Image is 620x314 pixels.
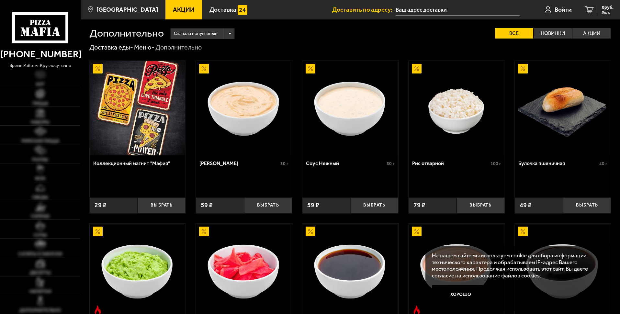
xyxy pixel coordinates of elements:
[490,161,501,166] span: 100 г
[95,202,107,208] span: 29 ₽
[238,5,247,15] img: 15daf4d41897b9f0e9f617042186c801.svg
[32,195,48,200] span: Обеды
[520,202,532,208] span: 49 ₽
[31,214,50,219] span: Горячее
[96,6,158,13] span: [GEOGRAPHIC_DATA]
[19,308,61,313] span: Дополнительно
[280,161,288,166] span: 30 г
[155,43,202,52] div: Дополнительно
[34,233,47,238] span: Супы
[93,160,181,166] div: Коллекционный магнит "Мафия"
[412,227,422,236] img: Акционный
[432,285,490,305] button: Хорошо
[93,227,103,236] img: Акционный
[432,252,601,279] p: На нашем сайте мы используем cookie для сбора информации технического характера и обрабатываем IP...
[534,28,572,39] label: Новинки
[457,197,504,213] button: Выбрать
[134,43,154,51] a: Меню-
[31,120,50,125] span: Наборы
[306,64,315,73] img: Акционный
[306,227,315,236] img: Акционный
[306,160,385,166] div: Соус Нежный
[29,289,51,294] span: Напитки
[32,157,48,162] span: Роллы
[18,252,62,256] span: Салаты и закуски
[90,61,185,155] img: Коллекционный магнит "Мафия"
[302,61,399,155] a: АкционныйСоус Нежный
[30,270,51,275] span: Десерты
[307,202,319,208] span: 59 ₽
[602,5,614,10] span: 0 руб.
[572,28,611,39] label: Акции
[209,6,236,13] span: Доставка
[409,61,504,155] img: Рис отварной
[35,176,46,181] span: WOK
[90,61,186,155] a: АкционныйКоллекционный магнит "Мафия"
[602,10,614,14] span: 0 шт.
[495,28,533,39] label: Все
[599,161,607,166] span: 40 г
[518,64,528,73] img: Акционный
[555,6,572,13] span: Войти
[199,227,209,236] img: Акционный
[196,61,292,155] a: АкционныйСоус Деликатес
[387,161,395,166] span: 30 г
[244,197,292,213] button: Выбрать
[36,82,45,87] span: Хит
[413,202,425,208] span: 79 ₽
[396,4,520,16] input: Ваш адрес доставки
[412,64,422,73] img: Акционный
[409,61,505,155] a: АкционныйРис отварной
[197,61,291,155] img: Соус Деликатес
[303,61,398,155] img: Соус Нежный
[32,101,48,106] span: Пицца
[201,202,213,208] span: 59 ₽
[138,197,186,213] button: Выбрать
[89,43,133,51] a: Доставка еды-
[21,139,59,143] span: Римская пицца
[518,227,528,236] img: Акционный
[518,160,598,166] div: Булочка пшеничная
[89,28,164,39] h1: Дополнительно
[93,64,103,73] img: Акционный
[173,6,195,13] span: Акции
[174,28,217,40] span: Сначала популярные
[332,6,396,13] span: Доставить по адресу:
[412,160,489,166] div: Рис отварной
[199,160,279,166] div: [PERSON_NAME]
[199,64,209,73] img: Акционный
[515,61,611,155] a: АкционныйБулочка пшеничная
[563,197,611,213] button: Выбрать
[516,61,610,155] img: Булочка пшеничная
[350,197,398,213] button: Выбрать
